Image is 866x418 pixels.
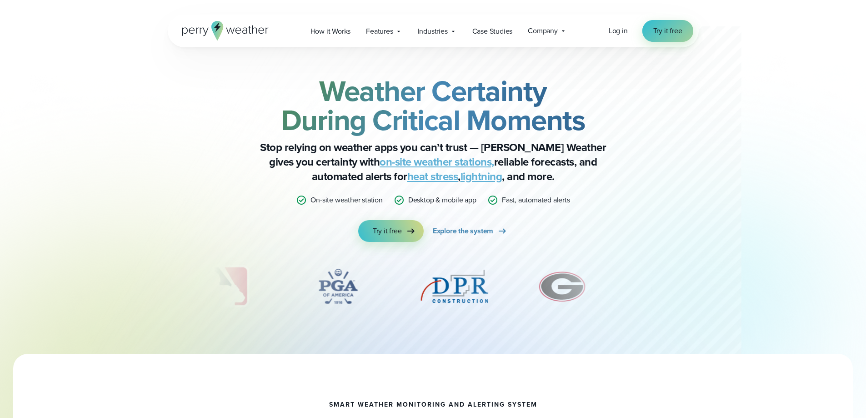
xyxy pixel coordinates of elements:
[408,195,476,206] p: Desktop & mobile app
[433,220,508,242] a: Explore the system
[418,26,448,37] span: Industries
[373,226,402,237] span: Try it free
[302,264,375,309] img: PGA.svg
[366,26,393,37] span: Features
[535,264,591,309] img: University-of-Georgia.svg
[502,195,570,206] p: Fast, automated alerts
[407,168,458,185] a: heat stress
[310,26,351,37] span: How it Works
[634,264,763,309] img: Corona-Norco-Unified-School-District.svg
[281,70,586,141] strong: Weather Certainty During Critical Moments
[303,22,359,40] a: How it Works
[310,195,382,206] p: On-site weather station
[329,401,537,408] h1: smart weather monitoring and alerting system
[162,264,258,309] img: MLB.svg
[642,20,693,42] a: Try it free
[653,25,682,36] span: Try it free
[358,220,424,242] a: Try it free
[634,264,763,309] div: 7 of 12
[461,168,502,185] a: lightning
[433,226,493,237] span: Explore the system
[528,25,558,36] span: Company
[609,25,628,36] a: Log in
[472,26,513,37] span: Case Studies
[213,264,653,314] div: slideshow
[302,264,375,309] div: 4 of 12
[465,22,521,40] a: Case Studies
[535,264,591,309] div: 6 of 12
[418,264,491,309] div: 5 of 12
[251,140,615,184] p: Stop relying on weather apps you can’t trust — [PERSON_NAME] Weather gives you certainty with rel...
[380,154,494,170] a: on-site weather stations,
[418,264,491,309] img: DPR-Construction.svg
[162,264,258,309] div: 3 of 12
